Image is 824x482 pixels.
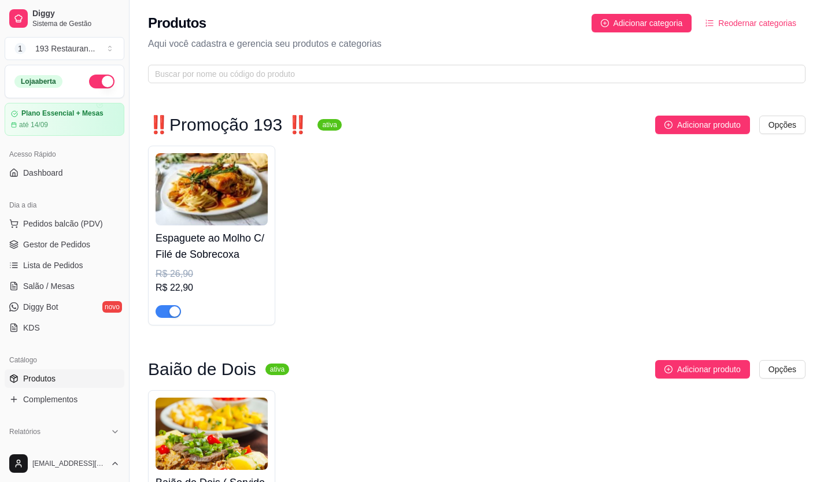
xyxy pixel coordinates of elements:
[89,75,114,88] button: Alterar Status
[23,167,63,179] span: Dashboard
[156,398,268,470] img: product-image
[5,277,124,295] a: Salão / Mesas
[718,17,796,29] span: Reodernar categorias
[5,441,124,459] a: Relatórios de vendas
[23,280,75,292] span: Salão / Mesas
[592,14,692,32] button: Adicionar categoria
[759,116,805,134] button: Opções
[5,214,124,233] button: Pedidos balcão (PDV)
[5,196,124,214] div: Dia a dia
[23,373,56,384] span: Produtos
[148,362,256,376] h3: Baião de Dois
[156,230,268,262] h4: Espaguete ao Molho C/ Filé de Sobrecoxa
[14,43,26,54] span: 1
[14,75,62,88] div: Loja aberta
[5,164,124,182] a: Dashboard
[5,145,124,164] div: Acesso Rápido
[5,450,124,477] button: [EMAIL_ADDRESS][DOMAIN_NAME]
[23,301,58,313] span: Diggy Bot
[148,37,805,51] p: Aqui você cadastra e gerencia seu produtos e categorias
[5,351,124,369] div: Catálogo
[5,298,124,316] a: Diggy Botnovo
[5,256,124,275] a: Lista de Pedidos
[148,118,308,132] h3: ‼️Promoção 193 ‼️
[21,109,104,118] article: Plano Essencial + Mesas
[768,363,796,376] span: Opções
[23,239,90,250] span: Gestor de Pedidos
[696,14,805,32] button: Reodernar categorias
[655,116,750,134] button: Adicionar produto
[23,322,40,333] span: KDS
[705,19,714,27] span: ordered-list
[677,118,741,131] span: Adicionar produto
[614,17,683,29] span: Adicionar categoria
[32,9,120,19] span: Diggy
[265,364,289,375] sup: ativa
[5,369,124,388] a: Produtos
[5,235,124,254] a: Gestor de Pedidos
[156,153,268,225] img: product-image
[155,68,789,80] input: Buscar por nome ou código do produto
[677,363,741,376] span: Adicionar produto
[664,121,672,129] span: plus-circle
[5,37,124,60] button: Select a team
[655,360,750,379] button: Adicionar produto
[148,14,206,32] h2: Produtos
[664,365,672,373] span: plus-circle
[759,360,805,379] button: Opções
[23,218,103,229] span: Pedidos balcão (PDV)
[156,281,268,295] div: R$ 22,90
[317,119,341,131] sup: ativa
[23,394,77,405] span: Complementos
[156,267,268,281] div: R$ 26,90
[5,103,124,136] a: Plano Essencial + Mesasaté 14/09
[9,427,40,436] span: Relatórios
[768,118,796,131] span: Opções
[32,459,106,468] span: [EMAIL_ADDRESS][DOMAIN_NAME]
[5,390,124,409] a: Complementos
[19,120,48,129] article: até 14/09
[35,43,95,54] div: 193 Restauran ...
[32,19,120,28] span: Sistema de Gestão
[5,318,124,337] a: KDS
[23,259,83,271] span: Lista de Pedidos
[5,5,124,32] a: DiggySistema de Gestão
[23,444,99,456] span: Relatórios de vendas
[601,19,609,27] span: plus-circle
